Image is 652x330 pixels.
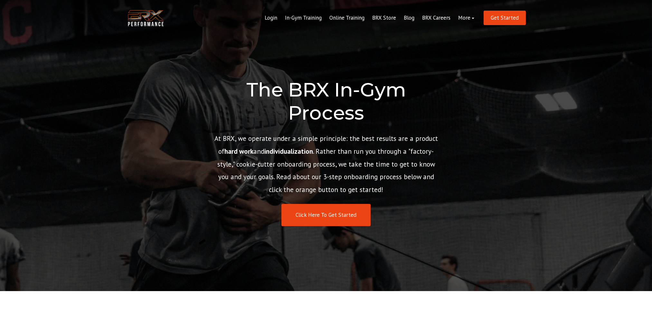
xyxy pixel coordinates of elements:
[326,10,368,26] a: Online Training
[264,147,313,156] strong: individualization
[454,10,478,26] a: More
[484,11,526,25] a: Get Started
[261,10,281,26] a: Login
[281,10,326,26] a: In-Gym Training
[368,10,400,26] a: BRX Store
[418,10,454,26] a: BRX Careers
[224,147,253,156] strong: hard work
[400,10,418,26] a: Blog
[246,78,406,124] span: The BRX In-Gym Process
[261,10,478,26] div: Navigation Menu
[214,134,438,194] span: At BRX, we operate under a simple principle: the best results are a product of and . Rather than ...
[127,8,165,28] img: BRX Transparent Logo-2
[281,204,371,226] a: Click Here To Get Started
